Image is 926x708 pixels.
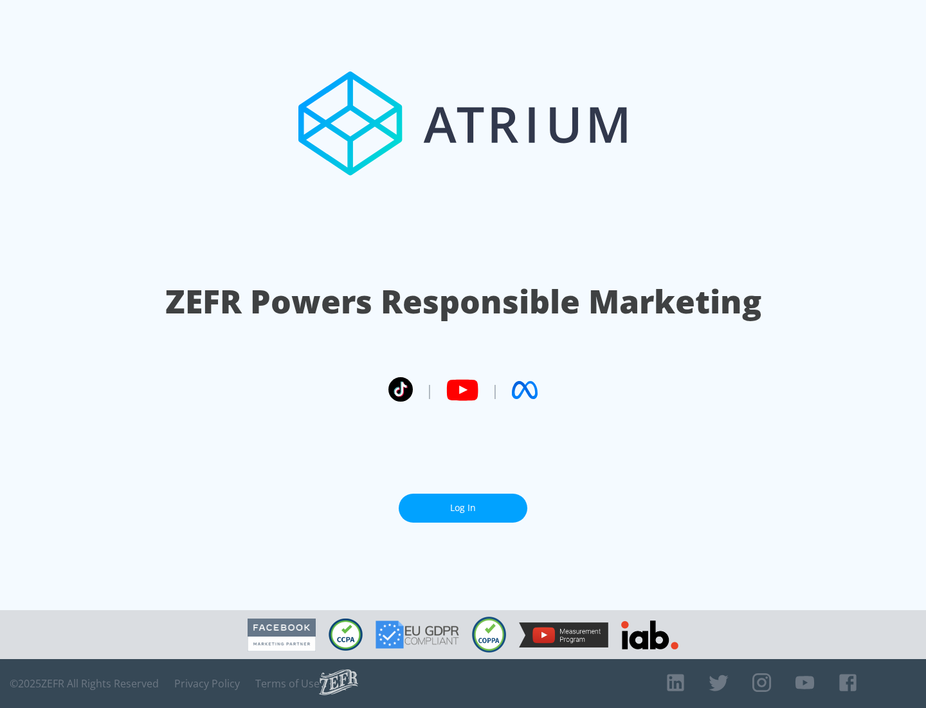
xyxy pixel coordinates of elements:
img: CCPA Compliant [329,619,363,651]
span: © 2025 ZEFR All Rights Reserved [10,677,159,690]
a: Log In [399,494,527,523]
h1: ZEFR Powers Responsible Marketing [165,279,761,324]
img: COPPA Compliant [472,617,506,653]
a: Privacy Policy [174,677,240,690]
img: Facebook Marketing Partner [248,619,316,651]
img: GDPR Compliant [376,620,459,649]
span: | [426,380,433,400]
span: | [491,380,499,400]
a: Terms of Use [255,677,320,690]
img: YouTube Measurement Program [519,622,608,647]
img: IAB [621,620,678,649]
